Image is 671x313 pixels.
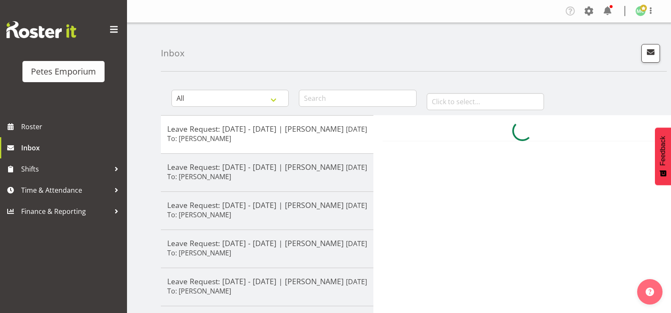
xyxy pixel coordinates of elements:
[167,134,231,143] h6: To: [PERSON_NAME]
[346,124,367,134] p: [DATE]
[167,200,367,210] h5: Leave Request: [DATE] - [DATE] | [PERSON_NAME]
[21,184,110,197] span: Time & Attendance
[167,124,367,133] h5: Leave Request: [DATE] - [DATE] | [PERSON_NAME]
[167,287,231,295] h6: To: [PERSON_NAME]
[659,136,667,166] span: Feedback
[167,238,367,248] h5: Leave Request: [DATE] - [DATE] | [PERSON_NAME]
[427,93,544,110] input: Click to select...
[161,48,185,58] h4: Inbox
[21,163,110,175] span: Shifts
[21,120,123,133] span: Roster
[299,90,416,107] input: Search
[646,288,654,296] img: help-xxl-2.png
[635,6,646,16] img: melissa-cowen2635.jpg
[346,238,367,249] p: [DATE]
[167,211,231,219] h6: To: [PERSON_NAME]
[167,162,367,172] h5: Leave Request: [DATE] - [DATE] | [PERSON_NAME]
[167,249,231,257] h6: To: [PERSON_NAME]
[167,277,367,286] h5: Leave Request: [DATE] - [DATE] | [PERSON_NAME]
[167,172,231,181] h6: To: [PERSON_NAME]
[346,277,367,287] p: [DATE]
[346,200,367,211] p: [DATE]
[655,127,671,185] button: Feedback - Show survey
[31,65,96,78] div: Petes Emporium
[6,21,76,38] img: Rosterit website logo
[346,162,367,172] p: [DATE]
[21,205,110,218] span: Finance & Reporting
[21,141,123,154] span: Inbox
